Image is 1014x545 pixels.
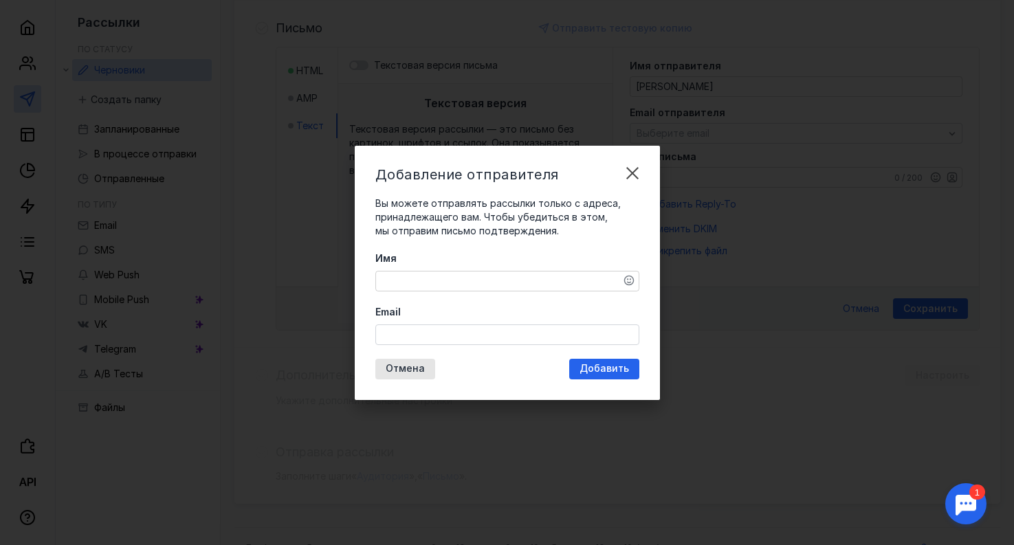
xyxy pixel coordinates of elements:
[375,197,621,236] span: Вы можете отправлять рассылки только с адреса, принадлежащего вам. Чтобы убедиться в этом, мы отп...
[375,166,559,183] span: Добавление отправителя
[580,363,629,375] span: Добавить
[386,363,425,375] span: Отмена
[569,359,639,379] button: Добавить
[375,359,435,379] button: Отмена
[375,252,397,265] span: Имя
[375,305,401,319] span: Email
[31,8,47,23] div: 1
